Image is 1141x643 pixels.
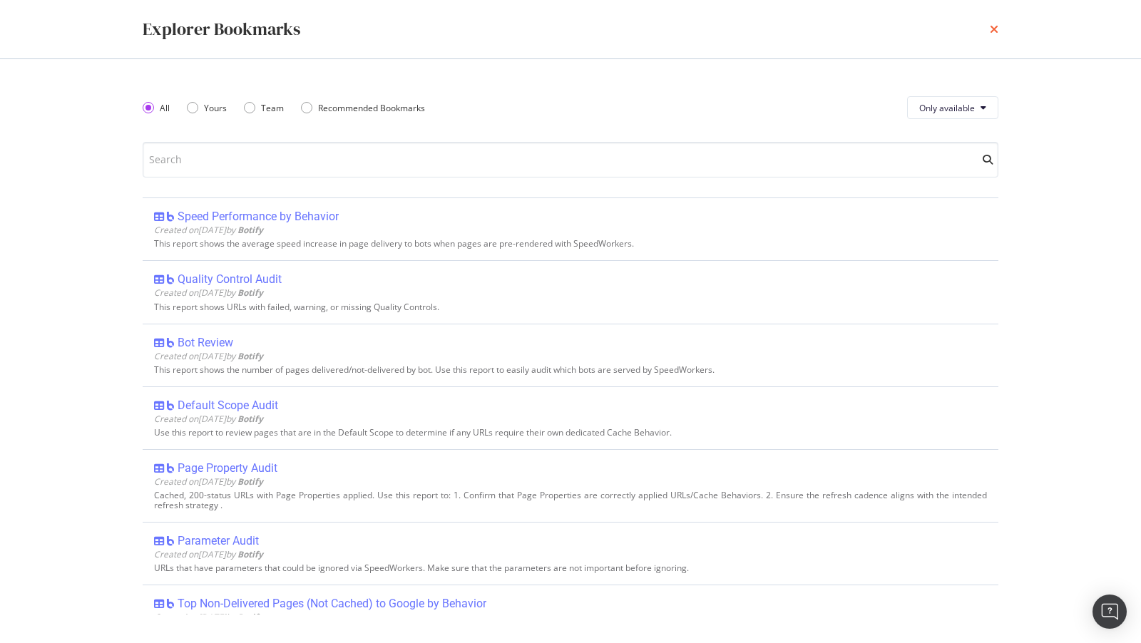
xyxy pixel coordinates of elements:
[318,102,425,114] div: Recommended Bookmarks
[178,336,233,350] div: Bot Review
[154,611,263,623] span: Created on [DATE] by
[237,548,263,560] b: Botify
[301,102,425,114] div: Recommended Bookmarks
[154,428,987,438] div: Use this report to review pages that are in the Default Scope to determine if any URLs require th...
[907,96,998,119] button: Only available
[154,548,263,560] span: Created on [DATE] by
[154,490,987,510] div: Cached, 200-status URLs with Page Properties applied. Use this report to: 1. Confirm that Page Pr...
[261,102,284,114] div: Team
[178,461,277,475] div: Page Property Audit
[143,142,998,178] input: Search
[237,611,263,623] b: Botify
[187,102,227,114] div: Yours
[160,102,170,114] div: All
[154,239,987,249] div: This report shows the average speed increase in page delivery to bots when pages are pre-rendered...
[154,413,263,425] span: Created on [DATE] by
[154,365,987,375] div: This report shows the number of pages delivered/not-delivered by bot. Use this report to easily a...
[154,224,263,236] span: Created on [DATE] by
[204,102,227,114] div: Yours
[154,563,987,573] div: URLs that have parameters that could be ignored via SpeedWorkers. Make sure that the parameters a...
[237,413,263,425] b: Botify
[154,350,263,362] span: Created on [DATE] by
[237,287,263,299] b: Botify
[237,475,263,488] b: Botify
[919,102,975,114] span: Only available
[1093,595,1127,629] div: Open Intercom Messenger
[178,210,339,224] div: Speed Performance by Behavior
[143,102,170,114] div: All
[178,597,486,611] div: Top Non-Delivered Pages (Not Cached) to Google by Behavior
[178,272,282,287] div: Quality Control Audit
[154,475,263,488] span: Created on [DATE] by
[178,534,259,548] div: Parameter Audit
[178,398,278,413] div: Default Scope Audit
[244,102,284,114] div: Team
[154,302,987,312] div: This report shows URLs with failed, warning, or missing Quality Controls.
[154,287,263,299] span: Created on [DATE] by
[237,350,263,362] b: Botify
[143,17,300,41] div: Explorer Bookmarks
[237,224,263,236] b: Botify
[990,17,998,41] div: times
